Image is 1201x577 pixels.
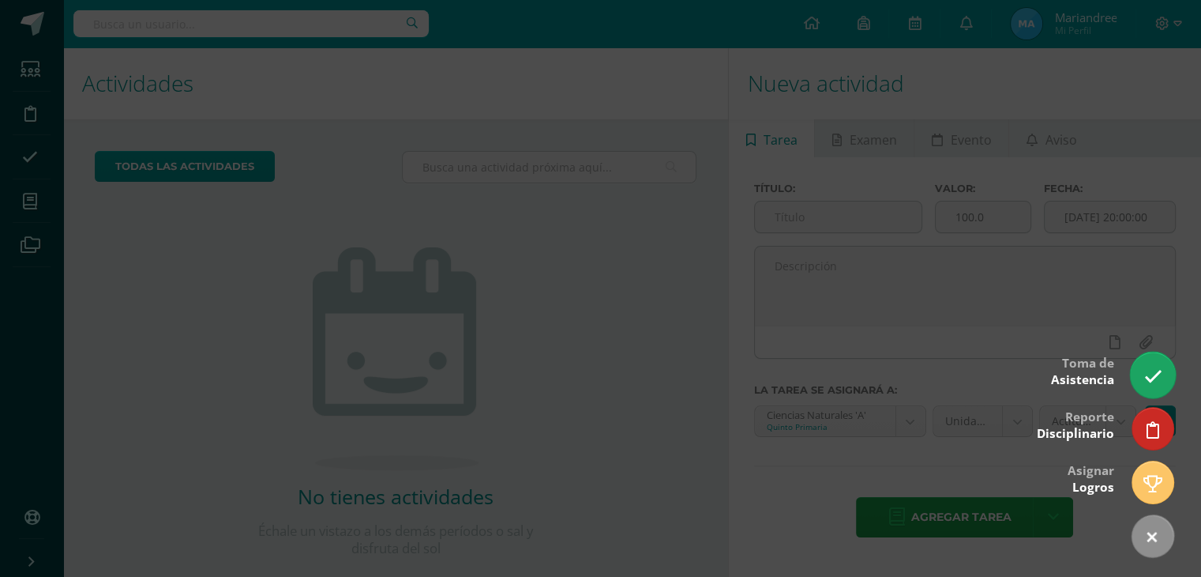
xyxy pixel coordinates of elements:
span: Logros [1072,479,1114,496]
div: Asignar [1068,452,1114,503]
div: Reporte [1037,398,1114,450]
div: Toma de [1051,345,1114,396]
span: Disciplinario [1037,425,1114,442]
span: Asistencia [1051,371,1114,388]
